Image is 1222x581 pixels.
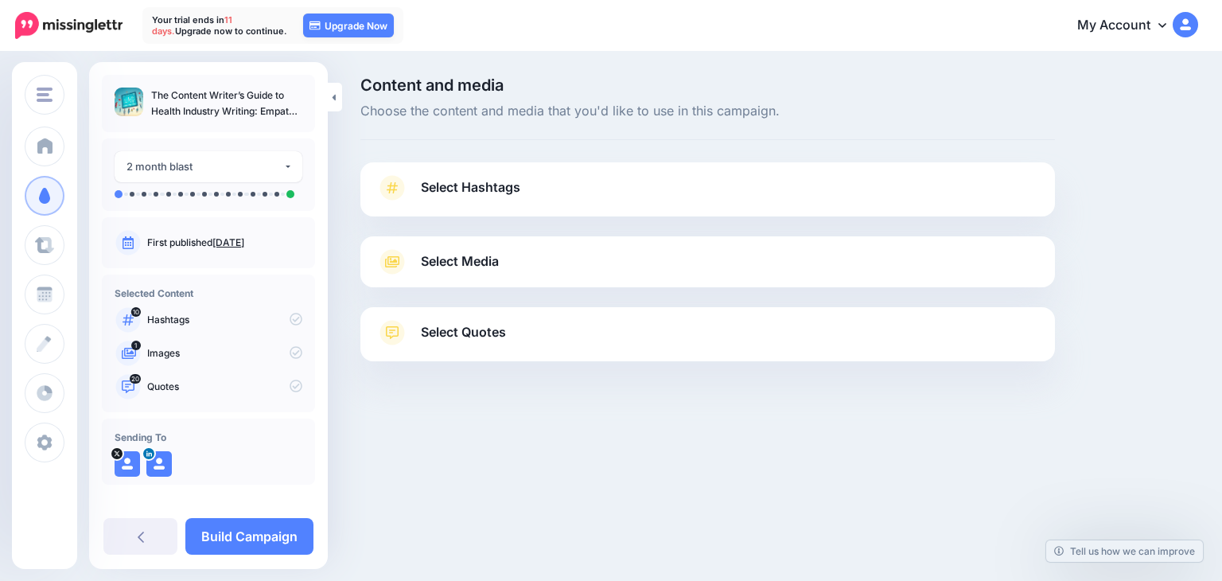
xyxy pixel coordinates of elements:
[115,88,143,116] img: b8208343a1075d032c3cf556110910f0_thumb.jpg
[421,322,506,343] span: Select Quotes
[147,236,302,250] p: First published
[421,177,520,198] span: Select Hashtags
[115,451,140,477] img: user_default_image.png
[115,151,302,182] button: 2 month blast
[151,88,302,119] p: The Content Writer’s Guide to Health Industry Writing: Empathy Before Everything
[152,14,232,37] span: 11 days.
[15,12,123,39] img: Missinglettr
[130,374,141,384] span: 20
[131,341,141,350] span: 1
[1046,540,1203,562] a: Tell us how we can improve
[421,251,499,272] span: Select Media
[376,175,1039,216] a: Select Hashtags
[376,249,1039,275] a: Select Media
[360,101,1055,122] span: Choose the content and media that you'd like to use in this campaign.
[131,307,141,317] span: 10
[37,88,53,102] img: menu.png
[147,346,302,361] p: Images
[303,14,394,37] a: Upgrade Now
[126,158,283,176] div: 2 month blast
[147,380,302,394] p: Quotes
[1061,6,1198,45] a: My Account
[376,320,1039,361] a: Select Quotes
[360,77,1055,93] span: Content and media
[146,451,172,477] img: user_default_image.png
[212,236,244,248] a: [DATE]
[115,287,302,299] h4: Selected Content
[152,14,287,37] p: Your trial ends in Upgrade now to continue.
[147,313,302,327] p: Hashtags
[115,431,302,443] h4: Sending To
